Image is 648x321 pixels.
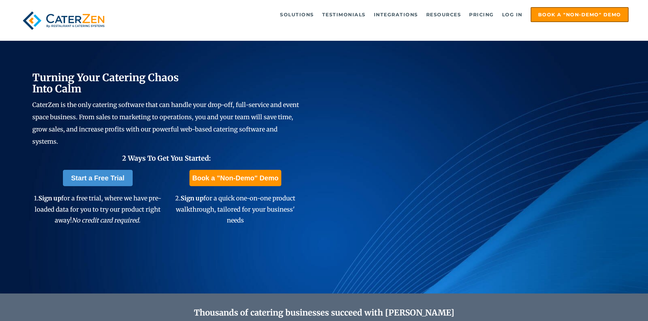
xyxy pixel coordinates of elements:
span: 2. for a quick one-on-one product walkthrough, tailored for your business' needs [175,194,295,224]
a: Log in [499,8,526,21]
a: Book a "Non-Demo" Demo [531,7,629,22]
a: Solutions [277,8,317,21]
a: Resources [423,8,465,21]
span: CaterZen is the only catering software that can handle your drop-off, full-service and event spac... [32,101,299,145]
div: Navigation Menu [123,7,629,22]
img: caterzen [19,7,108,34]
span: 1. for a free trial, where we have pre-loaded data for you to try our product right away! [34,194,161,224]
h2: Thousands of catering businesses succeed with [PERSON_NAME] [65,308,583,318]
a: Testimonials [319,8,369,21]
em: No credit card required. [72,216,140,224]
span: 2 Ways To Get You Started: [122,154,211,162]
span: Turning Your Catering Chaos Into Calm [32,71,179,95]
a: Pricing [466,8,497,21]
iframe: Help widget launcher [587,295,641,314]
a: Book a "Non-Demo" Demo [189,170,281,186]
span: Sign up [38,194,61,202]
a: Integrations [370,8,421,21]
a: Start a Free Trial [63,170,133,186]
span: Sign up [181,194,203,202]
